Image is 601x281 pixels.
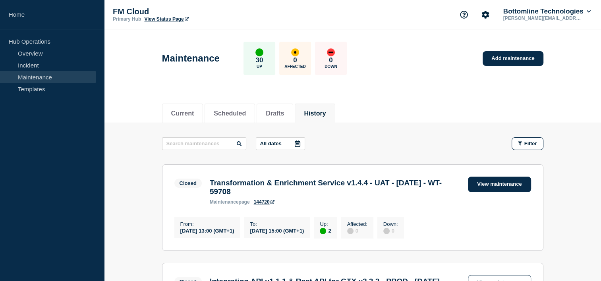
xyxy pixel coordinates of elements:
[502,15,584,21] p: [PERSON_NAME][EMAIL_ADDRESS][DOMAIN_NAME]
[347,228,354,234] div: disabled
[477,6,494,23] button: Account settings
[210,179,460,196] h3: Transformation & Enrichment Service v1.4.4 - UAT - [DATE] - WT-59708
[329,56,332,64] p: 0
[113,7,272,16] p: FM Cloud
[468,177,531,192] a: View maintenance
[325,64,337,69] p: Down
[347,221,367,227] p: Affected :
[327,48,335,56] div: down
[383,228,390,234] div: disabled
[171,110,194,117] button: Current
[320,228,326,234] div: up
[257,64,262,69] p: Up
[266,110,284,117] button: Drafts
[162,53,220,64] h1: Maintenance
[255,56,263,64] p: 30
[284,64,305,69] p: Affected
[113,16,141,22] p: Primary Hub
[250,221,304,227] p: To :
[144,16,188,22] a: View Status Page
[456,6,472,23] button: Support
[483,51,543,66] a: Add maintenance
[180,180,197,186] div: Closed
[210,199,239,205] span: maintenance
[291,48,299,56] div: affected
[304,110,326,117] button: History
[180,221,234,227] p: From :
[293,56,297,64] p: 0
[383,221,398,227] p: Down :
[502,8,592,15] button: Bottomline Technologies
[320,221,331,227] p: Up :
[512,137,543,150] button: Filter
[347,227,367,234] div: 0
[255,48,263,56] div: up
[383,227,398,234] div: 0
[210,199,250,205] p: page
[260,140,282,146] p: All dates
[162,137,246,150] input: Search maintenances
[214,110,246,117] button: Scheduled
[256,137,305,150] button: All dates
[254,199,274,205] a: 144720
[524,140,537,146] span: Filter
[180,227,234,234] div: [DATE] 13:00 (GMT+1)
[320,227,331,234] div: 2
[250,227,304,234] div: [DATE] 15:00 (GMT+1)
